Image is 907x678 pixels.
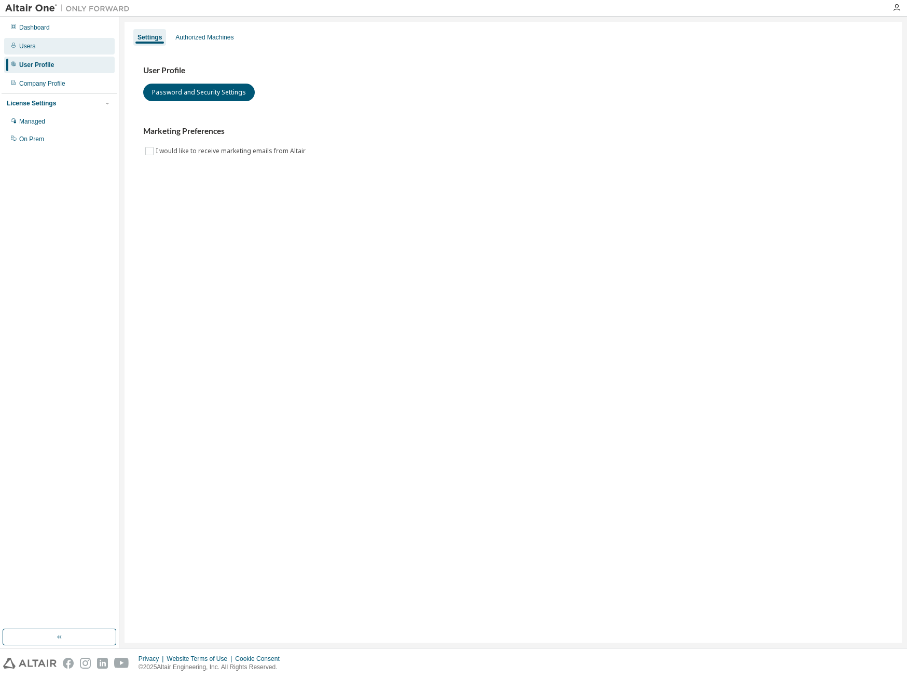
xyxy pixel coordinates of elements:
[167,655,235,663] div: Website Terms of Use
[5,3,135,13] img: Altair One
[19,42,35,50] div: Users
[235,655,285,663] div: Cookie Consent
[19,61,54,69] div: User Profile
[139,663,286,672] p: © 2025 Altair Engineering, Inc. All Rights Reserved.
[19,117,45,126] div: Managed
[138,33,162,42] div: Settings
[156,145,308,157] label: I would like to receive marketing emails from Altair
[7,99,56,107] div: License Settings
[19,135,44,143] div: On Prem
[19,23,50,32] div: Dashboard
[3,658,57,669] img: altair_logo.svg
[97,658,108,669] img: linkedin.svg
[143,84,255,101] button: Password and Security Settings
[19,79,65,88] div: Company Profile
[114,658,129,669] img: youtube.svg
[139,655,167,663] div: Privacy
[80,658,91,669] img: instagram.svg
[143,126,883,137] h3: Marketing Preferences
[175,33,233,42] div: Authorized Machines
[63,658,74,669] img: facebook.svg
[143,65,883,76] h3: User Profile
